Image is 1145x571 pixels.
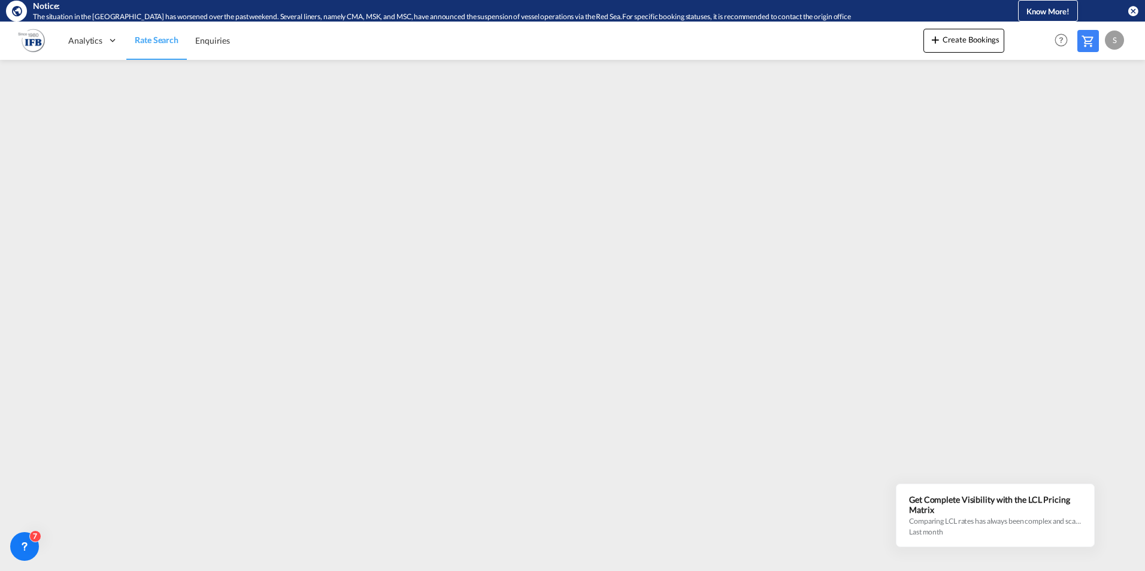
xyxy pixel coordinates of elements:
[923,29,1004,53] button: icon-plus 400-fgCreate Bookings
[60,21,126,60] div: Analytics
[126,21,187,60] a: Rate Search
[33,12,969,22] div: The situation in the Red Sea has worsened over the past weekend. Several liners, namely CMA, MSK,...
[1105,31,1124,50] div: S
[928,32,943,47] md-icon: icon-plus 400-fg
[195,35,230,45] span: Enquiries
[68,35,102,47] span: Analytics
[11,5,23,17] md-icon: icon-earth
[135,35,178,45] span: Rate Search
[1051,30,1077,51] div: Help
[18,27,45,54] img: b628ab10256c11eeb52753acbc15d091.png
[187,21,238,60] a: Enquiries
[1127,5,1139,17] button: icon-close-circle
[1026,7,1070,16] span: Know More!
[1051,30,1071,50] span: Help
